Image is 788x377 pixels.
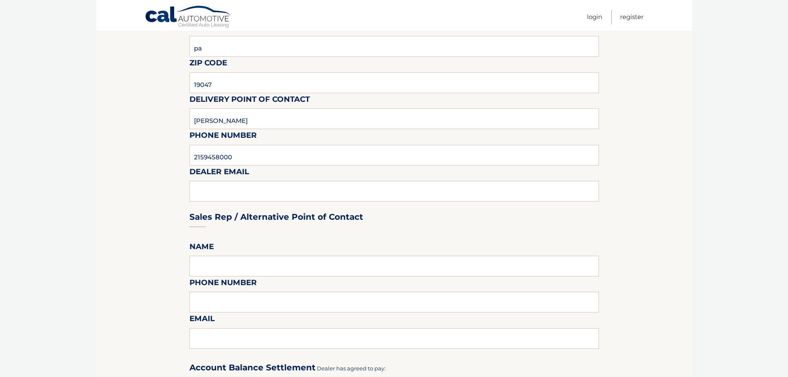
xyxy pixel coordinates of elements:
[189,129,257,144] label: Phone Number
[189,363,316,373] h3: Account Balance Settlement
[189,57,227,72] label: Zip Code
[145,5,232,29] a: Cal Automotive
[189,240,214,256] label: Name
[317,365,386,372] span: Dealer has agreed to pay:
[189,93,310,108] label: Delivery Point of Contact
[189,212,363,222] h3: Sales Rep / Alternative Point of Contact
[620,10,644,24] a: Register
[189,276,257,292] label: Phone Number
[587,10,602,24] a: Login
[189,166,249,181] label: Dealer Email
[189,312,215,328] label: Email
